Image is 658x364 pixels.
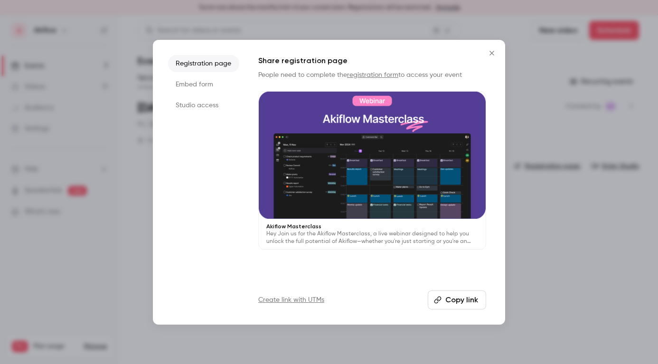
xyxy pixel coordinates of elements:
[266,230,478,245] p: Hey Join us for the Akiflow Masterclass, a live webinar designed to help you unlock the full pote...
[347,72,398,78] a: registration form
[168,76,239,93] li: Embed form
[258,55,486,66] h1: Share registration page
[482,44,501,63] button: Close
[168,97,239,114] li: Studio access
[258,70,486,80] p: People need to complete the to access your event
[168,55,239,72] li: Registration page
[258,295,324,305] a: Create link with UTMs
[266,223,478,230] p: Akiflow Masterclass
[258,91,486,250] a: Akiflow MasterclassHey Join us for the Akiflow Masterclass, a live webinar designed to help you u...
[428,290,486,309] button: Copy link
